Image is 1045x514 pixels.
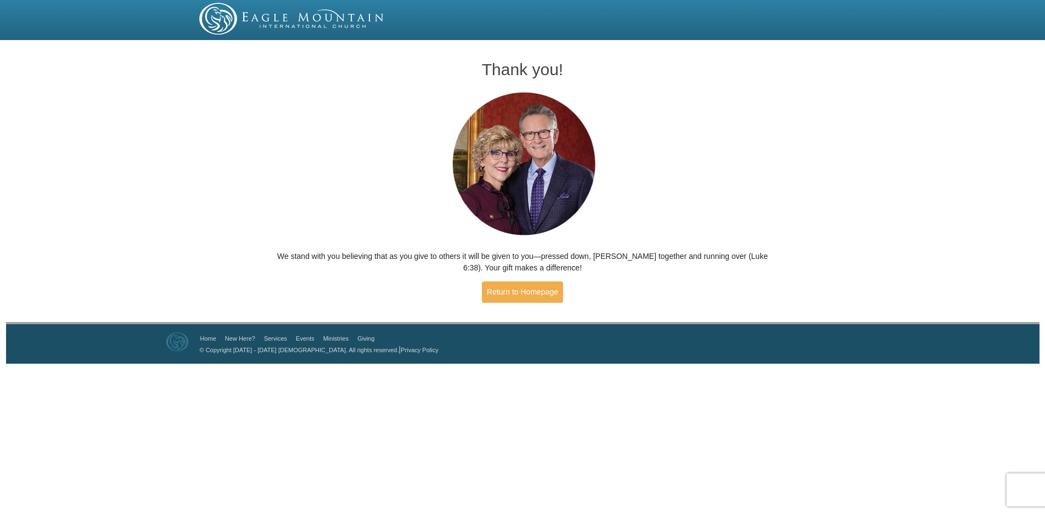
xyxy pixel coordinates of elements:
[200,335,216,342] a: Home
[401,347,438,353] a: Privacy Policy
[200,347,399,353] a: © Copyright [DATE] - [DATE] [DEMOGRAPHIC_DATA]. All rights reserved.
[442,89,604,240] img: Pastors George and Terri Pearsons
[323,335,349,342] a: Ministries
[296,335,314,342] a: Events
[357,335,374,342] a: Giving
[482,281,563,303] a: Return to Homepage
[264,335,287,342] a: Services
[267,251,778,274] p: We stand with you believing that as you give to others it will be given to you—pressed down, [PER...
[196,344,439,355] p: |
[166,332,188,351] img: Eagle Mountain International Church
[199,3,385,35] img: EMIC
[267,60,778,78] h1: Thank you!
[225,335,255,342] a: New Here?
